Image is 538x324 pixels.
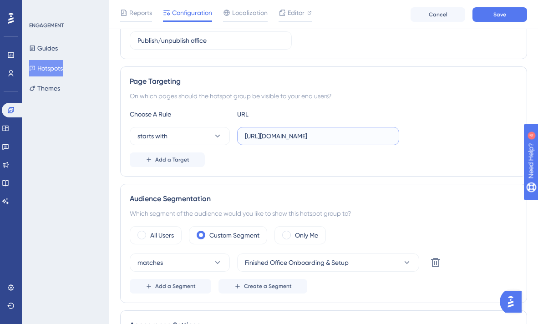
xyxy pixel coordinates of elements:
div: Choose A Rule [130,109,230,120]
span: Create a Segment [244,283,292,290]
button: Save [472,7,527,22]
div: Audience Segmentation [130,193,518,204]
button: matches [130,253,230,272]
button: Cancel [411,7,465,22]
div: 4 [63,5,66,12]
span: Add a Target [155,156,189,163]
button: Add a Segment [130,279,211,294]
span: matches [137,257,163,268]
span: Localization [232,7,268,18]
input: Type your Hotspot Group Name here [137,35,284,46]
input: yourwebsite.com/path [245,131,391,141]
span: Finished Office Onboarding & Setup [245,257,349,268]
div: On which pages should the hotspot group be visible to your end users? [130,91,518,101]
button: Add a Target [130,152,205,167]
div: ENGAGEMENT [29,22,64,29]
span: Configuration [172,7,212,18]
span: starts with [137,131,167,142]
button: Finished Office Onboarding & Setup [237,253,419,272]
span: Add a Segment [155,283,196,290]
label: All Users [150,230,174,241]
span: Need Help? [21,2,57,13]
iframe: UserGuiding AI Assistant Launcher [500,288,527,315]
button: Themes [29,80,60,96]
div: Page Targeting [130,76,518,87]
button: Guides [29,40,58,56]
span: Cancel [429,11,447,18]
span: Editor [288,7,305,18]
button: Create a Segment [218,279,307,294]
button: Hotspots [29,60,63,76]
div: URL [237,109,337,120]
button: starts with [130,127,230,145]
div: Which segment of the audience would you like to show this hotspot group to? [130,208,518,219]
span: Save [493,11,506,18]
label: Custom Segment [209,230,259,241]
label: Only Me [295,230,318,241]
span: Reports [129,7,152,18]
